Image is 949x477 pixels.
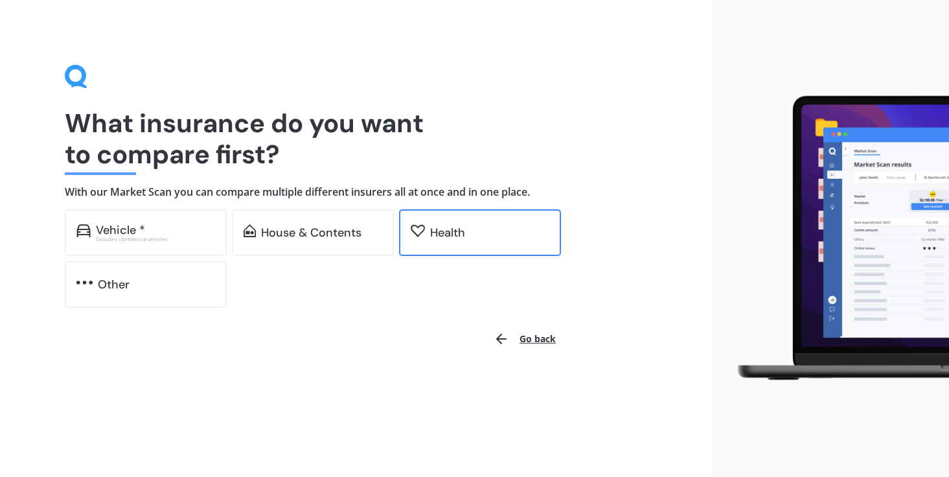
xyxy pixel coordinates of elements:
[96,237,215,242] div: Excludes commercial vehicles
[244,224,256,237] img: home-and-contents.b802091223b8502ef2dd.svg
[76,276,93,289] img: other.81dba5aafe580aa69f38.svg
[486,323,564,355] button: Go back
[96,224,145,237] div: Vehicle *
[430,226,465,239] div: Health
[411,224,425,237] img: health.62746f8bd298b648b488.svg
[261,226,361,239] div: House & Contents
[65,108,647,170] h1: What insurance do you want to compare first?
[65,185,647,199] h4: With our Market Scan you can compare multiple different insurers all at once and in one place.
[98,278,130,291] div: Other
[722,89,949,388] img: laptop.webp
[76,224,91,237] img: car.f15378c7a67c060ca3f3.svg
